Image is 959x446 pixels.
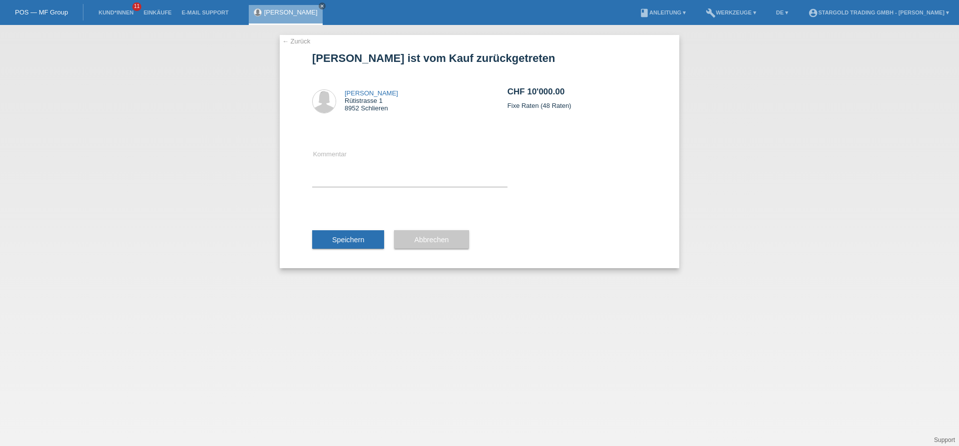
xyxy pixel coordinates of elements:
span: Abbrechen [414,236,449,244]
i: account_circle [808,8,818,18]
a: close [319,2,326,9]
i: close [320,3,325,8]
div: Rütistrasse 1 8952 Schlieren [345,89,398,112]
i: build [706,8,716,18]
h1: [PERSON_NAME] ist vom Kauf zurückgetreten [312,52,647,64]
span: 11 [132,2,141,11]
a: ← Zurück [282,37,310,45]
a: account_circleStargold Trading GmbH - [PERSON_NAME] ▾ [803,9,954,15]
a: Einkäufe [138,9,176,15]
a: DE ▾ [771,9,793,15]
a: buildWerkzeuge ▾ [701,9,761,15]
span: Speichern [332,236,364,244]
a: [PERSON_NAME] [264,8,318,16]
a: Support [934,437,955,444]
a: [PERSON_NAME] [345,89,398,97]
div: Fixe Raten (48 Raten) [507,69,647,127]
button: Speichern [312,230,384,249]
a: Kund*innen [93,9,138,15]
a: POS — MF Group [15,8,68,16]
a: E-Mail Support [177,9,234,15]
a: bookAnleitung ▾ [634,9,691,15]
i: book [639,8,649,18]
h2: CHF 10'000.00 [507,87,647,102]
button: Abbrechen [394,230,469,249]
